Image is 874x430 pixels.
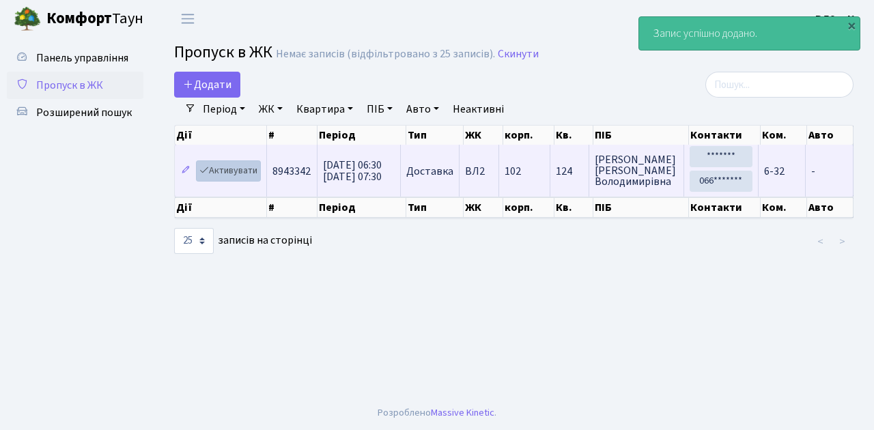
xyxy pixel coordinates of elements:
input: Пошук... [705,72,854,98]
th: Кв. [554,126,593,145]
a: Активувати [196,160,261,182]
div: Запис успішно додано. [639,17,860,50]
a: ЖК [253,98,288,121]
span: 6-32 [764,164,785,179]
th: # [267,197,318,218]
th: Ком. [761,126,807,145]
div: Розроблено . [378,405,496,420]
th: Контакти [689,126,761,145]
th: Авто [807,126,854,145]
a: ПІБ [361,98,398,121]
a: Massive Kinetic [431,405,494,420]
span: Пропуск в ЖК [174,40,272,64]
th: Тип [406,126,464,145]
a: Період [197,98,251,121]
a: Квартира [291,98,358,121]
a: Скинути [498,48,539,61]
th: корп. [503,197,554,218]
a: Додати [174,72,240,98]
span: Таун [46,8,143,31]
select: записів на сторінці [174,228,214,254]
th: Дії [175,126,267,145]
label: записів на сторінці [174,228,312,254]
th: ПІБ [593,197,689,218]
span: Розширений пошук [36,105,132,120]
a: Розширений пошук [7,99,143,126]
th: ЖК [464,197,503,218]
th: # [267,126,318,145]
th: Період [318,197,406,218]
span: [DATE] 06:30 [DATE] 07:30 [323,158,382,184]
th: корп. [503,126,554,145]
th: Тип [406,197,464,218]
th: Авто [807,197,854,218]
span: - [811,164,815,179]
th: ЖК [464,126,503,145]
span: 124 [556,166,583,177]
a: Авто [401,98,445,121]
span: 8943342 [272,164,311,179]
th: Кв. [554,197,593,218]
th: Ком. [761,197,807,218]
span: Додати [183,77,231,92]
th: Контакти [689,197,761,218]
div: × [845,18,858,32]
th: Дії [175,197,267,218]
span: ВЛ2 [465,166,493,177]
img: logo.png [14,5,41,33]
button: Переключити навігацію [171,8,205,30]
span: Доставка [406,166,453,177]
span: [PERSON_NAME] [PERSON_NAME] Володимирівна [595,154,678,187]
th: Період [318,126,406,145]
span: Панель управління [36,51,128,66]
th: ПІБ [593,126,689,145]
a: Пропуск в ЖК [7,72,143,99]
a: Неактивні [447,98,509,121]
b: ВЛ2 -. К. [815,12,858,27]
a: ВЛ2 -. К. [815,11,858,27]
b: Комфорт [46,8,112,29]
span: 102 [505,164,521,179]
a: Панель управління [7,44,143,72]
div: Немає записів (відфільтровано з 25 записів). [276,48,495,61]
span: Пропуск в ЖК [36,78,103,93]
